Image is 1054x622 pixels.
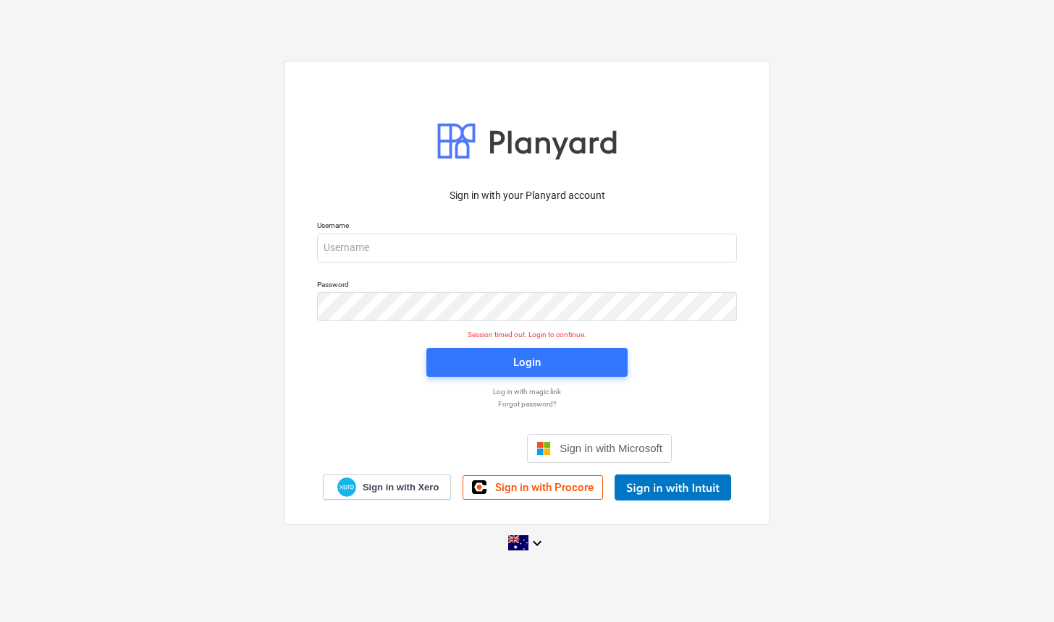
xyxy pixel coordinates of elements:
iframe: Sign in with Google Button [375,433,523,464]
input: Username [317,234,737,263]
span: Sign in with Xero [363,481,439,494]
a: Log in with magic link [310,387,744,396]
a: Sign in with Xero [323,474,452,500]
img: Microsoft logo [536,441,551,456]
button: Login [426,348,628,377]
span: Sign in with Microsoft [560,442,662,454]
p: Username [317,221,737,233]
p: Session timed out. Login to continue. [308,330,746,339]
span: Sign in with Procore [495,481,594,494]
a: Sign in with Procore [463,475,603,500]
i: keyboard_arrow_down [528,534,546,552]
a: Forgot password? [310,399,744,409]
div: Login [513,353,541,372]
p: Sign in with your Planyard account [317,188,737,203]
p: Password [317,280,737,292]
img: Xero logo [337,477,356,497]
